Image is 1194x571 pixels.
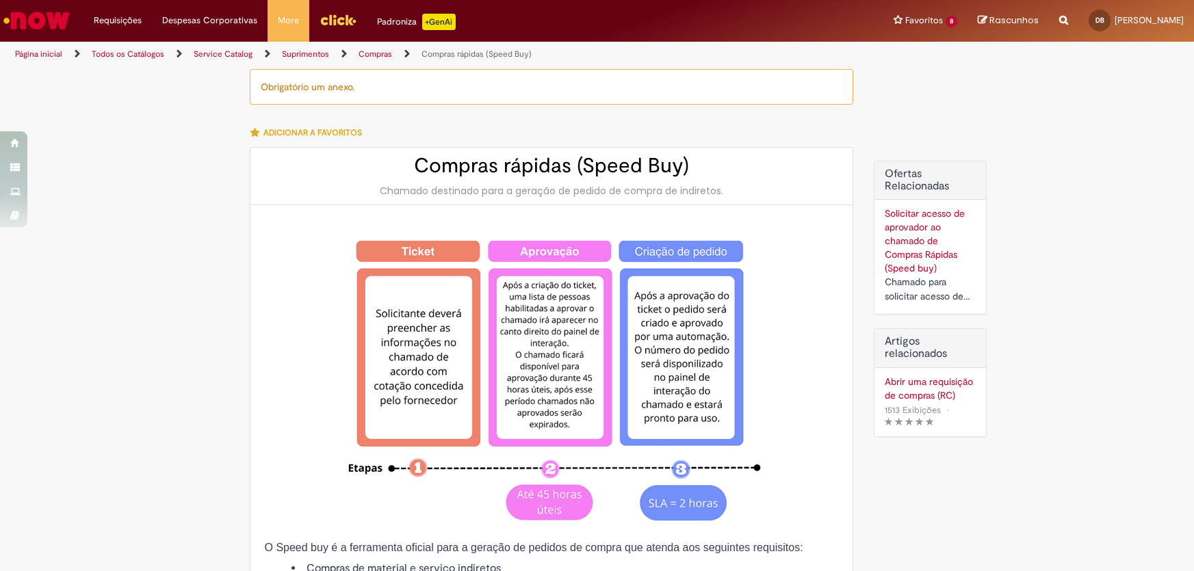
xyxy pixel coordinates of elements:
a: Compras rápidas (Speed Buy) [421,49,532,59]
span: Despesas Corporativas [162,14,257,27]
a: Service Catalog [194,49,252,59]
div: Padroniza [377,14,456,30]
div: Ofertas Relacionadas [874,161,987,315]
span: [PERSON_NAME] [1115,14,1184,26]
img: click_logo_yellow_360x200.png [320,10,356,30]
a: Página inicial [15,49,62,59]
span: 8 [946,16,957,27]
span: Rascunhos [989,14,1039,27]
span: O Speed buy é a ferramenta oficial para a geração de pedidos de compra que atenda aos seguintes r... [264,542,803,553]
div: Chamado para solicitar acesso de aprovador ao ticket de Speed buy [885,275,976,304]
ul: Trilhas de página [10,42,786,67]
span: • [944,401,952,419]
div: Chamado destinado para a geração de pedido de compra de indiretos. [264,184,839,198]
h2: Ofertas Relacionadas [885,168,976,192]
a: Compras [359,49,392,59]
span: 1513 Exibições [885,404,941,416]
a: Solicitar acesso de aprovador ao chamado de Compras Rápidas (Speed buy) [885,207,965,274]
span: Favoritos [905,14,943,27]
p: +GenAi [422,14,456,30]
button: Adicionar a Favoritos [250,118,369,147]
span: Adicionar a Favoritos [263,127,362,138]
h3: Artigos relacionados [885,336,976,360]
a: Rascunhos [978,14,1039,27]
img: ServiceNow [1,7,72,34]
a: Abrir uma requisição de compras (RC) [885,375,976,402]
a: Suprimentos [282,49,329,59]
span: DB [1095,16,1104,25]
span: Requisições [94,14,142,27]
span: More [278,14,299,27]
a: Todos os Catálogos [92,49,164,59]
h2: Compras rápidas (Speed Buy) [264,155,839,177]
div: Obrigatório um anexo. [250,69,853,105]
